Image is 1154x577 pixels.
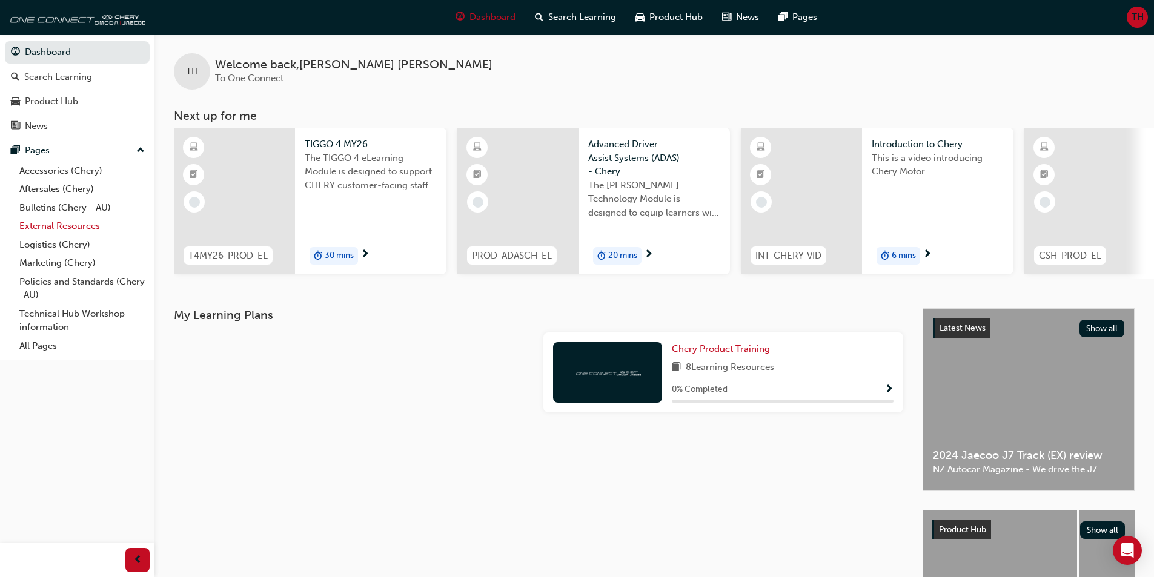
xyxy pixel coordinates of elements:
[5,115,150,137] a: News
[757,167,765,183] span: booktick-icon
[741,128,1013,274] a: INT-CHERY-VIDIntroduction to CheryThis is a video introducing Chery Motorduration-icon6 mins
[940,323,986,333] span: Latest News
[305,151,437,193] span: The TIGGO 4 eLearning Module is designed to support CHERY customer-facing staff with the product ...
[15,236,150,254] a: Logistics (Chery)
[672,383,728,397] span: 0 % Completed
[189,197,200,208] span: learningRecordVerb_NONE-icon
[457,128,730,274] a: PROD-ADASCH-ELAdvanced Driver Assist Systems (ADAS) - CheryThe [PERSON_NAME] Technology Module is...
[11,47,20,58] span: guage-icon
[5,39,150,139] button: DashboardSearch LearningProduct HubNews
[473,197,483,208] span: learningRecordVerb_NONE-icon
[25,143,50,157] div: Pages
[360,249,370,260] span: next-icon
[933,318,1124,338] a: Latest NewsShow all
[1040,197,1050,208] span: learningRecordVerb_NONE-icon
[712,5,769,30] a: news-iconNews
[15,254,150,272] a: Marketing (Chery)
[11,96,20,107] span: car-icon
[5,66,150,88] a: Search Learning
[215,73,284,84] span: To One Connect
[473,140,482,156] span: learningResourceType_ELEARNING-icon
[644,249,653,260] span: next-icon
[932,520,1125,539] a: Product HubShow all
[133,553,142,568] span: prev-icon
[15,305,150,337] a: Technical Hub Workshop information
[626,5,712,30] a: car-iconProduct Hub
[635,10,645,25] span: car-icon
[535,10,543,25] span: search-icon
[11,145,20,156] span: pages-icon
[1113,536,1142,565] div: Open Intercom Messenger
[136,143,145,159] span: up-icon
[933,449,1124,463] span: 2024 Jaecoo J7 Track (EX) review
[5,41,150,64] a: Dashboard
[25,94,78,108] div: Product Hub
[314,248,322,264] span: duration-icon
[649,10,703,24] span: Product Hub
[186,65,198,79] span: TH
[25,119,48,133] div: News
[736,10,759,24] span: News
[933,463,1124,476] span: NZ Autocar Magazine - We drive the J7.
[872,151,1004,179] span: This is a video introducing Chery Motor
[5,139,150,162] button: Pages
[574,366,641,378] img: oneconnect
[778,10,788,25] span: pages-icon
[446,5,525,30] a: guage-iconDashboard
[525,5,626,30] a: search-iconSearch Learning
[174,308,903,322] h3: My Learning Plans
[1079,320,1125,337] button: Show all
[11,72,19,83] span: search-icon
[469,10,516,24] span: Dashboard
[188,249,268,263] span: T4MY26-PROD-EL
[154,109,1154,123] h3: Next up for me
[215,58,492,72] span: Welcome back , [PERSON_NAME] [PERSON_NAME]
[588,179,720,220] span: The [PERSON_NAME] Technology Module is designed to equip learners with essential knowledge about ...
[325,249,354,263] span: 30 mins
[672,343,770,354] span: Chery Product Training
[939,524,986,535] span: Product Hub
[884,384,894,395] span: Show Progress
[5,90,150,113] a: Product Hub
[588,137,720,179] span: Advanced Driver Assist Systems (ADAS) - Chery
[872,137,1004,151] span: Introduction to Chery
[24,70,92,84] div: Search Learning
[548,10,616,24] span: Search Learning
[305,137,437,151] span: TIGGO 4 MY26
[608,249,637,263] span: 20 mins
[15,217,150,236] a: External Resources
[597,248,606,264] span: duration-icon
[892,249,916,263] span: 6 mins
[1132,10,1144,24] span: TH
[1080,521,1126,539] button: Show all
[884,382,894,397] button: Show Progress
[881,248,889,264] span: duration-icon
[923,249,932,260] span: next-icon
[15,272,150,305] a: Policies and Standards (Chery -AU)
[757,140,765,156] span: learningResourceType_ELEARNING-icon
[15,337,150,355] a: All Pages
[15,162,150,180] a: Accessories (Chery)
[1127,7,1148,28] button: TH
[174,128,446,274] a: T4MY26-PROD-ELTIGGO 4 MY26The TIGGO 4 eLearning Module is designed to support CHERY customer-faci...
[755,249,821,263] span: INT-CHERY-VID
[6,5,145,29] img: oneconnect
[190,167,198,183] span: booktick-icon
[1040,140,1049,156] span: learningResourceType_ELEARNING-icon
[15,199,150,217] a: Bulletins (Chery - AU)
[456,10,465,25] span: guage-icon
[923,308,1135,491] a: Latest NewsShow all2024 Jaecoo J7 Track (EX) reviewNZ Autocar Magazine - We drive the J7.
[1039,249,1101,263] span: CSH-PROD-EL
[473,167,482,183] span: booktick-icon
[11,121,20,132] span: news-icon
[756,197,767,208] span: learningRecordVerb_NONE-icon
[722,10,731,25] span: news-icon
[1040,167,1049,183] span: booktick-icon
[792,10,817,24] span: Pages
[672,342,775,356] a: Chery Product Training
[15,180,150,199] a: Aftersales (Chery)
[190,140,198,156] span: learningResourceType_ELEARNING-icon
[672,360,681,375] span: book-icon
